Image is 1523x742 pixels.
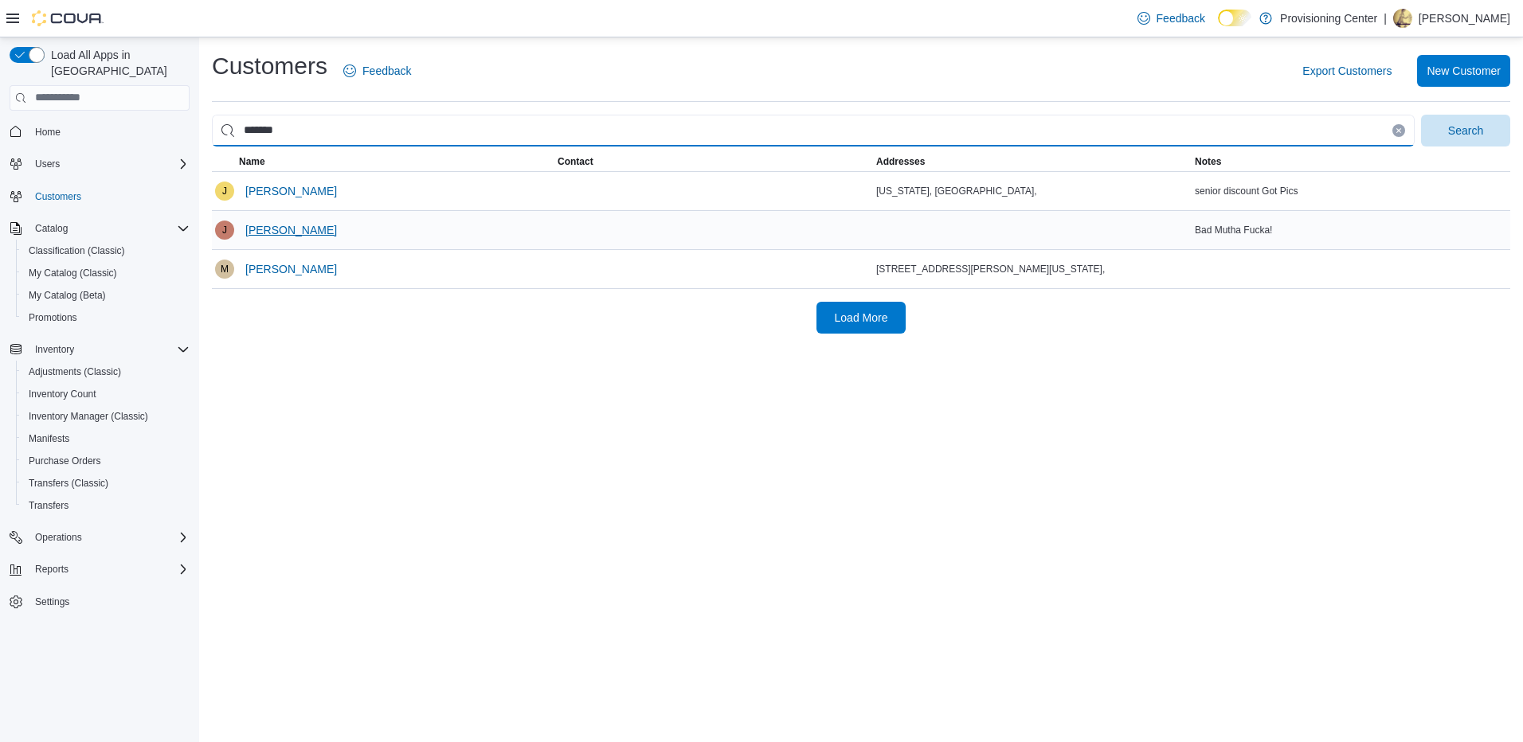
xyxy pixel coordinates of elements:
span: Adjustments (Classic) [22,362,190,381]
span: Operations [29,528,190,547]
img: Cova [32,10,104,26]
a: Transfers [22,496,75,515]
button: Purchase Orders [16,450,196,472]
button: Users [3,153,196,175]
button: Operations [29,528,88,547]
a: Promotions [22,308,84,327]
span: Settings [29,592,190,611]
span: Customers [35,190,81,203]
span: Contact [558,155,593,168]
button: [PERSON_NAME] [239,175,343,207]
button: [PERSON_NAME] [239,253,343,285]
a: Feedback [1131,2,1212,34]
input: Dark Mode [1218,10,1251,26]
button: Operations [3,526,196,549]
span: Catalog [35,222,68,235]
span: Load All Apps in [GEOGRAPHIC_DATA] [45,47,190,79]
span: Catalog [29,219,190,238]
button: Inventory [29,340,80,359]
span: My Catalog (Beta) [22,286,190,305]
h1: Customers [212,50,327,82]
a: My Catalog (Beta) [22,286,112,305]
span: Settings [35,596,69,608]
button: Settings [3,590,196,613]
span: Feedback [362,63,411,79]
span: Inventory Manager (Classic) [29,410,148,423]
span: Name [239,155,265,168]
span: Users [29,154,190,174]
button: Transfers (Classic) [16,472,196,494]
a: Manifests [22,429,76,448]
a: My Catalog (Classic) [22,264,123,283]
span: New Customer [1427,63,1501,79]
span: Reports [35,563,69,576]
span: Reports [29,560,190,579]
span: Load More [835,310,888,326]
a: Customers [29,187,88,206]
span: Search [1448,123,1483,139]
span: Inventory Manager (Classic) [22,407,190,426]
span: My Catalog (Classic) [22,264,190,283]
p: [PERSON_NAME] [1419,9,1510,28]
span: My Catalog (Classic) [29,267,117,279]
div: Jonathon [215,221,234,240]
a: Home [29,123,67,142]
button: Customers [3,185,196,208]
button: Reports [29,560,75,579]
span: J [222,221,227,240]
span: Inventory Count [22,385,190,404]
nav: Complex example [10,114,190,655]
span: Classification (Classic) [22,241,190,260]
a: Feedback [337,55,417,87]
span: Bad Mutha Fucka! [1195,224,1272,236]
span: Operations [35,531,82,544]
button: Home [3,120,196,143]
button: Adjustments (Classic) [16,361,196,383]
a: Inventory Count [22,385,103,404]
button: Promotions [16,307,196,329]
span: Dark Mode [1218,26,1219,27]
button: New Customer [1417,55,1510,87]
span: Promotions [22,308,190,327]
span: Users [35,158,60,170]
a: Adjustments (Classic) [22,362,127,381]
button: Catalog [3,217,196,240]
span: Inventory [29,340,190,359]
span: My Catalog (Beta) [29,289,106,302]
span: [PERSON_NAME] [245,183,337,199]
span: Notes [1195,155,1221,168]
span: Manifests [22,429,190,448]
button: [PERSON_NAME] [239,214,343,246]
div: Jonathon Nellist [1393,9,1412,28]
button: My Catalog (Classic) [16,262,196,284]
span: Home [29,122,190,142]
span: senior discount Got Pics [1195,185,1298,197]
span: Manifests [29,432,69,445]
div: [STREET_ADDRESS][PERSON_NAME][US_STATE], [876,263,1188,275]
div: Marcie [215,260,234,279]
span: Feedback [1157,10,1205,26]
span: Home [35,126,61,139]
span: Transfers (Classic) [22,474,190,493]
span: Purchase Orders [22,451,190,471]
a: Purchase Orders [22,451,108,471]
span: Export Customers [1302,63,1392,79]
span: Purchase Orders [29,455,101,467]
span: Adjustments (Classic) [29,365,121,378]
span: [PERSON_NAME] [245,222,337,238]
button: Inventory [3,338,196,361]
span: Customers [29,186,190,206]
button: Transfers [16,494,196,517]
span: J [222,182,227,201]
p: Provisioning Center [1280,9,1377,28]
button: Clear input [1392,124,1405,137]
a: Inventory Manager (Classic) [22,407,155,426]
button: Users [29,154,66,174]
span: Promotions [29,311,77,324]
span: Addresses [876,155,925,168]
span: Transfers (Classic) [29,477,108,490]
span: Inventory Count [29,388,96,400]
button: Reports [3,558,196,580]
button: Load More [816,302,906,334]
span: [PERSON_NAME] [245,261,337,277]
